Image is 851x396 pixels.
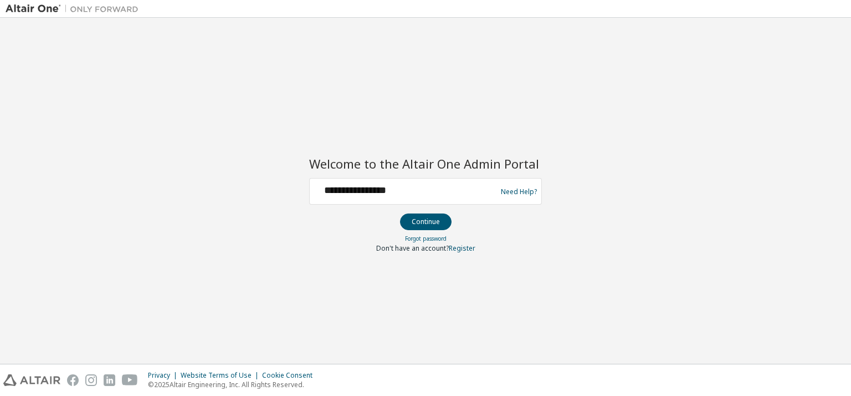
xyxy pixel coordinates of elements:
img: altair_logo.svg [3,374,60,386]
img: Altair One [6,3,144,14]
img: instagram.svg [85,374,97,386]
img: linkedin.svg [104,374,115,386]
h2: Welcome to the Altair One Admin Portal [309,156,542,171]
p: © 2025 Altair Engineering, Inc. All Rights Reserved. [148,380,319,389]
div: Privacy [148,371,181,380]
div: Website Terms of Use [181,371,262,380]
a: Need Help? [501,191,537,192]
a: Register [449,243,475,253]
img: youtube.svg [122,374,138,386]
img: facebook.svg [67,374,79,386]
a: Forgot password [405,235,447,242]
span: Don't have an account? [376,243,449,253]
button: Continue [400,214,452,230]
div: Cookie Consent [262,371,319,380]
